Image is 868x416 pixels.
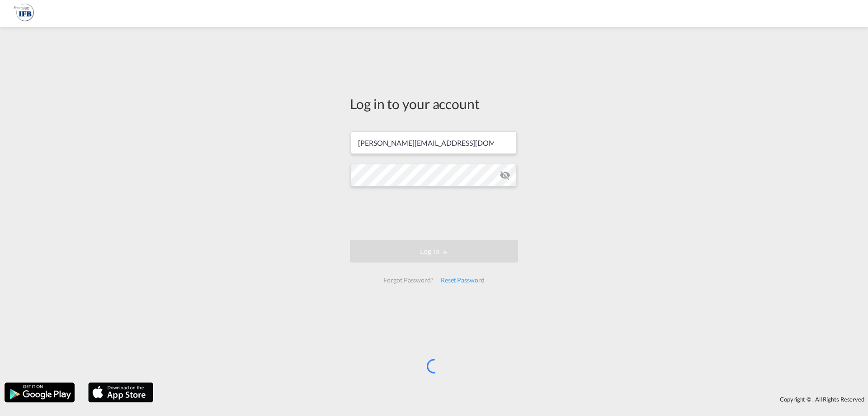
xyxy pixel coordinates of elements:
div: Copyright © . All Rights Reserved [158,392,868,407]
img: google.png [4,382,75,403]
div: Log in to your account [350,94,518,113]
img: 1f261f00256b11eeaf3d89493e6660f9.png [14,4,34,24]
div: Reset Password [437,272,488,288]
img: apple.png [87,382,154,403]
button: LOGIN [350,240,518,263]
md-icon: icon-eye-off [500,170,510,181]
div: Forgot Password? [380,272,437,288]
input: Enter email/phone number [351,131,517,154]
iframe: reCAPTCHA [365,196,503,231]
